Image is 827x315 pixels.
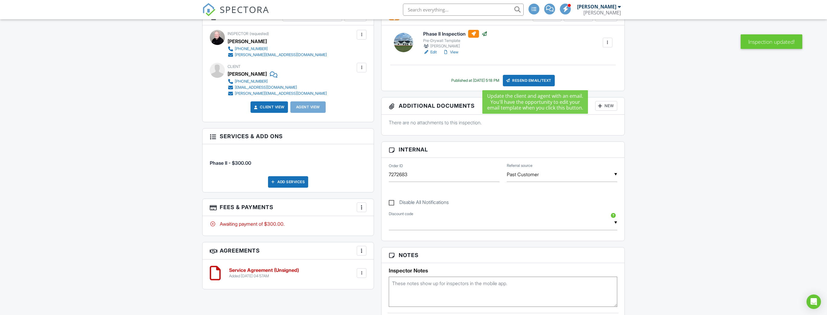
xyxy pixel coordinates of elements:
[382,247,624,263] h3: Notes
[220,3,269,16] span: SPECTORA
[228,64,241,69] span: Client
[210,149,366,171] li: Service: Phase II
[577,4,616,10] div: [PERSON_NAME]
[403,4,524,16] input: Search everything...
[382,97,624,115] h3: Additional Documents
[228,31,248,36] span: Inspector
[210,221,366,227] div: Awaiting payment of $300.00.
[389,199,449,207] label: Disable All Notifications
[806,294,821,309] div: Open Intercom Messenger
[210,160,251,166] span: Phase II - $300.00
[423,30,487,49] a: Phase II Inspection Pre-Drywall Template [PERSON_NAME]
[229,274,299,278] div: Added [DATE] 04:57AM
[423,30,487,38] h6: Phase II Inspection
[202,8,269,21] a: SPECTORA
[389,211,413,217] label: Discount code
[203,129,374,144] h3: Services & Add ons
[235,91,327,96] div: [PERSON_NAME][EMAIL_ADDRESS][DOMAIN_NAME]
[583,10,621,16] div: Billy Cook
[507,163,532,168] label: Referral source
[235,85,297,90] div: [EMAIL_ADDRESS][DOMAIN_NAME]
[228,46,327,52] a: [PHONE_NUMBER]
[595,101,617,111] div: New
[203,199,374,216] h3: Fees & Payments
[228,69,267,78] div: [PERSON_NAME]
[228,52,327,58] a: [PERSON_NAME][EMAIL_ADDRESS][DOMAIN_NAME]
[741,34,802,49] div: Inspection updated!
[389,163,403,169] label: Order ID
[228,84,327,91] a: [EMAIL_ADDRESS][DOMAIN_NAME]
[423,43,487,49] div: [PERSON_NAME]
[202,3,216,16] img: The Best Home Inspection Software - Spectora
[235,79,268,84] div: [PHONE_NUMBER]
[228,91,327,97] a: [PERSON_NAME][EMAIL_ADDRESS][DOMAIN_NAME]
[443,49,458,55] a: View
[229,268,299,273] h6: Service Agreement (Unsigned)
[228,37,267,46] div: [PERSON_NAME]
[503,75,555,86] div: Resend Email/Text
[268,176,308,188] div: Add Services
[382,142,624,157] h3: Internal
[229,268,299,278] a: Service Agreement (Unsigned) Added [DATE] 04:57AM
[203,242,374,259] h3: Agreements
[228,78,327,84] a: [PHONE_NUMBER]
[235,52,327,57] div: [PERSON_NAME][EMAIL_ADDRESS][DOMAIN_NAME]
[423,49,437,55] a: Edit
[389,268,617,274] h5: Inspector Notes
[389,119,617,126] p: There are no attachments to this inspection.
[235,46,268,51] div: [PHONE_NUMBER]
[451,78,499,83] div: Published at [DATE] 5:18 PM
[423,38,487,43] div: Pre-Drywall Template
[250,31,269,36] span: (requested)
[253,104,285,110] a: Client View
